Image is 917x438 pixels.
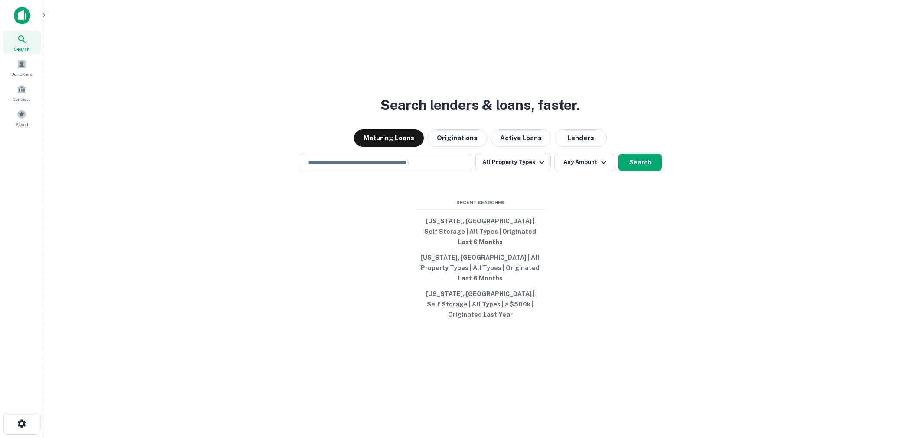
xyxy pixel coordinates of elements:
[491,129,551,147] button: Active Loans
[14,45,29,52] span: Search
[3,31,41,54] a: Search
[415,286,545,322] button: [US_STATE], [GEOGRAPHIC_DATA] | Self Storage | All Types | > $500k | Originated Last Year
[415,213,545,250] button: [US_STATE], [GEOGRAPHIC_DATA] | Self Storage | All Types | Originated Last 6 Months
[618,154,662,171] button: Search
[14,7,30,24] img: capitalize-icon.png
[555,129,607,147] button: Lenders
[380,95,580,116] h3: Search lenders & loans, faster.
[554,154,615,171] button: Any Amount
[13,96,30,103] span: Contacts
[11,71,32,77] span: Borrowers
[16,121,28,128] span: Saved
[3,106,41,129] a: Saved
[3,56,41,79] a: Borrowers
[415,250,545,286] button: [US_STATE], [GEOGRAPHIC_DATA] | All Property Types | All Types | Originated Last 6 Months
[415,199,545,206] span: Recent Searches
[3,81,41,104] a: Contacts
[475,154,551,171] button: All Property Types
[354,129,424,147] button: Maturing Loans
[427,129,487,147] button: Originations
